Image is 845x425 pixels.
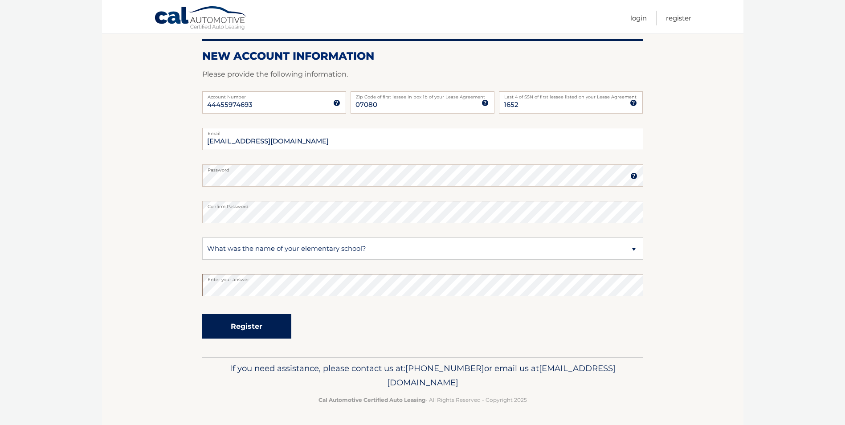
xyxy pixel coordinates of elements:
[208,395,637,405] p: - All Rights Reserved - Copyright 2025
[405,363,484,373] span: [PHONE_NUMBER]
[333,99,340,106] img: tooltip.svg
[630,11,647,25] a: Login
[202,91,346,98] label: Account Number
[666,11,691,25] a: Register
[202,91,346,114] input: Account Number
[208,361,637,390] p: If you need assistance, please contact us at: or email us at
[482,99,489,106] img: tooltip.svg
[154,6,248,32] a: Cal Automotive
[202,164,643,172] label: Password
[499,91,643,98] label: Last 4 of SSN of first lessee listed on your Lease Agreement
[202,68,643,81] p: Please provide the following information.
[630,99,637,106] img: tooltip.svg
[202,128,643,135] label: Email
[202,201,643,208] label: Confirm Password
[387,363,616,388] span: [EMAIL_ADDRESS][DOMAIN_NAME]
[202,314,291,339] button: Register
[499,91,643,114] input: SSN or EIN (last 4 digits only)
[630,172,637,180] img: tooltip.svg
[351,91,494,98] label: Zip Code of first lessee in box 1b of your Lease Agreement
[202,128,643,150] input: Email
[351,91,494,114] input: Zip Code
[318,396,425,403] strong: Cal Automotive Certified Auto Leasing
[202,274,643,281] label: Enter your answer
[202,49,643,63] h2: New Account Information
